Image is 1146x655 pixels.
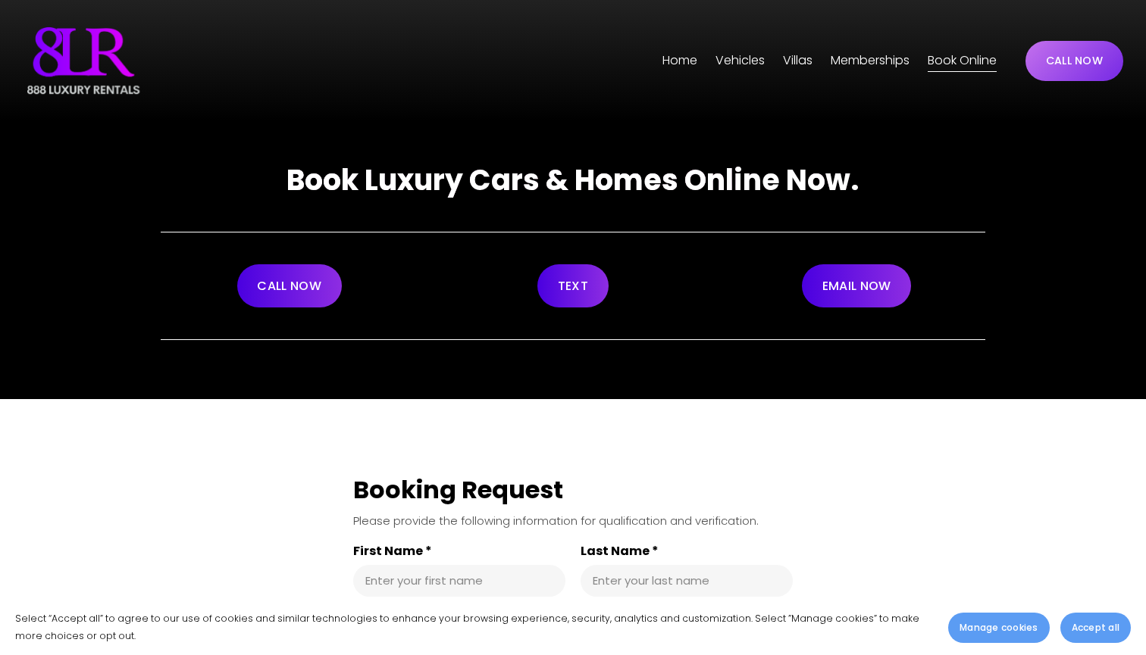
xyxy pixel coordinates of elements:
div: Booking Request [353,474,793,506]
p: Select “Accept all” to agree to our use of cookies and similar technologies to enhance your brows... [15,610,933,644]
label: Last Name * [581,544,793,559]
a: folder dropdown [715,48,765,73]
a: Memberships [831,48,910,73]
span: Villas [783,50,813,72]
a: Book Online [928,48,997,73]
div: Please provide the following information for qualification and verification. [353,513,793,529]
a: Home [662,48,697,73]
label: First Name * [353,544,565,559]
input: First Name * [365,573,553,588]
a: EMAIL NOW [802,264,911,307]
img: Luxury Car &amp; Home Rentals For Every Occasion [23,23,144,98]
a: TEXT [537,264,609,307]
button: Accept all [1060,613,1131,643]
span: Vehicles [715,50,765,72]
button: Manage cookies [948,613,1049,643]
span: Accept all [1072,621,1119,635]
a: folder dropdown [783,48,813,73]
input: Last Name * [593,573,781,588]
span: Manage cookies [960,621,1038,635]
strong: Book Luxury Cars & Homes Online Now. [286,160,859,200]
a: CALL NOW [1025,41,1123,81]
a: CALL NOW [237,264,342,307]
